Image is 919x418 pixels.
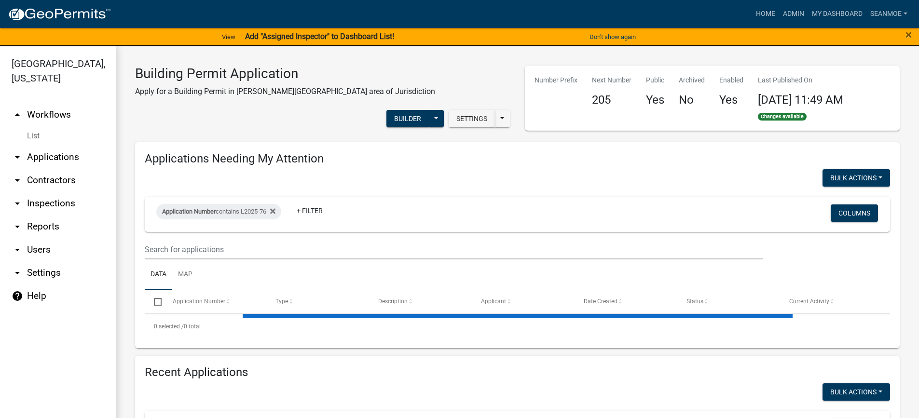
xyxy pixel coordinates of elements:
span: 0 selected / [154,323,184,330]
p: Archived [679,75,705,85]
a: + Filter [289,202,330,219]
datatable-header-cell: Description [369,290,472,313]
button: Builder [386,110,429,127]
a: Data [145,259,172,290]
span: Status [686,298,703,305]
input: Search for applications [145,240,763,259]
h4: No [679,93,705,107]
h3: Building Permit Application [135,66,435,82]
div: 0 total [145,314,890,338]
h4: Recent Applications [145,365,890,379]
span: Description [378,298,408,305]
h4: 205 [592,93,631,107]
i: arrow_drop_down [12,198,23,209]
span: Changes available [758,113,807,121]
datatable-header-cell: Applicant [472,290,575,313]
h4: Yes [646,93,664,107]
p: Apply for a Building Permit in [PERSON_NAME][GEOGRAPHIC_DATA] area of Jurisdiction [135,86,435,97]
span: Type [275,298,288,305]
span: Applicant [481,298,506,305]
span: Application Number [162,208,216,215]
h4: Applications Needing My Attention [145,152,890,166]
span: Current Activity [789,298,829,305]
button: Bulk Actions [823,169,890,187]
a: My Dashboard [808,5,866,23]
span: Date Created [584,298,617,305]
i: arrow_drop_down [12,151,23,163]
i: help [12,290,23,302]
p: Enabled [719,75,743,85]
datatable-header-cell: Current Activity [780,290,883,313]
a: Admin [779,5,808,23]
span: Application Number [173,298,225,305]
datatable-header-cell: Type [266,290,369,313]
datatable-header-cell: Select [145,290,163,313]
div: contains L2025-76 [156,204,281,219]
button: Bulk Actions [823,383,890,401]
i: arrow_drop_down [12,221,23,232]
p: Public [646,75,664,85]
i: arrow_drop_down [12,244,23,256]
datatable-header-cell: Status [677,290,780,313]
button: Close [905,29,912,40]
p: Last Published On [758,75,843,85]
span: × [905,28,912,41]
a: View [218,29,239,45]
p: Number Prefix [535,75,577,85]
datatable-header-cell: Date Created [575,290,677,313]
h4: Yes [719,93,743,107]
a: Home [752,5,779,23]
i: arrow_drop_up [12,109,23,121]
datatable-header-cell: Application Number [163,290,266,313]
i: arrow_drop_down [12,267,23,279]
button: Don't show again [586,29,640,45]
button: Columns [831,204,878,222]
strong: Add "Assigned Inspector" to Dashboard List! [245,32,394,41]
i: arrow_drop_down [12,175,23,186]
button: Settings [449,110,495,127]
p: Next Number [592,75,631,85]
span: [DATE] 11:49 AM [758,93,843,107]
a: Map [172,259,198,290]
a: SeanMoe [866,5,911,23]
